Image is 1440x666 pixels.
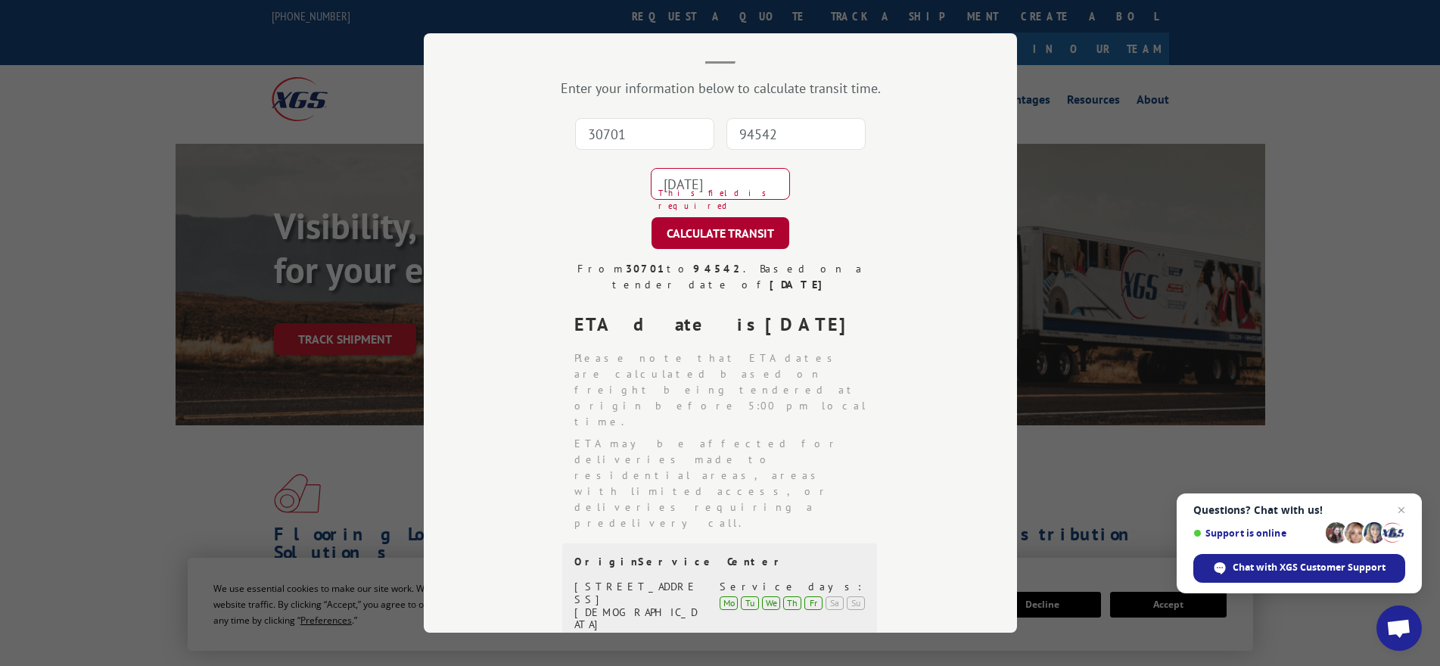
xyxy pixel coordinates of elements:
a: Open chat [1376,605,1422,651]
button: CALCULATE TRANSIT [652,217,789,249]
input: Dest. Zip [726,118,866,150]
div: Service days: [720,580,865,593]
div: [STREET_ADDRESS][DEMOGRAPHIC_DATA] [574,580,702,631]
div: Th [783,596,801,610]
div: Enter your information below to calculate transit time. [499,79,941,97]
div: Fr [804,596,823,610]
input: Tender Date [651,168,790,200]
div: Mo [720,596,738,610]
div: ETA date is [574,311,879,338]
div: From to . Based on a tender date of [562,261,879,293]
div: Tu [741,596,759,610]
span: Support is online [1193,528,1320,539]
strong: [DATE] [765,313,859,336]
div: Sa [826,596,844,610]
span: Chat with XGS Customer Support [1233,561,1386,574]
span: Chat with XGS Customer Support [1193,554,1405,583]
strong: 30701 [625,262,666,275]
span: This field is required [658,187,790,212]
input: Origin Zip [575,118,714,150]
li: ETA may be affected for deliveries made to residential areas, areas with limited access, or deliv... [574,436,879,531]
div: Su [847,596,865,610]
div: Origin Service Center [574,556,865,568]
span: Questions? Chat with us! [1193,504,1405,516]
div: We [762,596,780,610]
li: Please note that ETA dates are calculated based on freight being tendered at origin before 5:00 p... [574,350,879,430]
strong: [DATE] [769,278,829,291]
strong: 94542 [692,262,742,275]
